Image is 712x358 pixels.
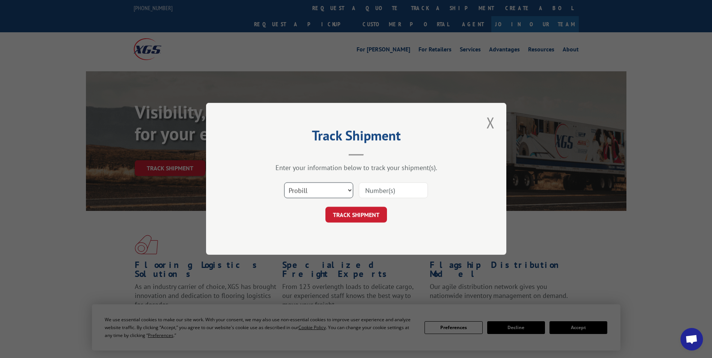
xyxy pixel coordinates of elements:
button: Close modal [484,112,497,133]
a: Open chat [680,328,703,350]
input: Number(s) [359,183,428,199]
h2: Track Shipment [244,130,469,144]
button: TRACK SHIPMENT [325,207,387,223]
div: Enter your information below to track your shipment(s). [244,164,469,172]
